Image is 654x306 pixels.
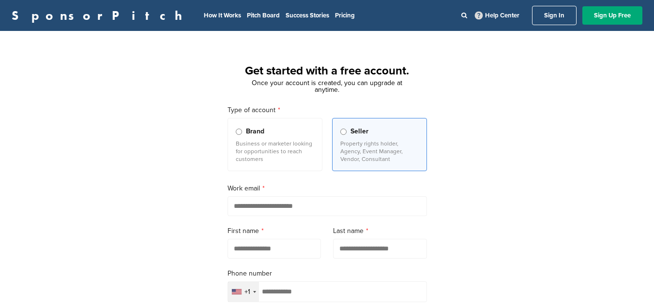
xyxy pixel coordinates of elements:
p: Business or marketer looking for opportunities to reach customers [236,140,314,163]
span: Once your account is created, you can upgrade at anytime. [252,79,402,94]
a: Sign Up Free [582,6,642,25]
div: +1 [244,289,250,295]
div: Selected country [228,282,259,302]
input: Seller Property rights holder, Agency, Event Manager, Vendor, Consultant [340,129,347,135]
input: Brand Business or marketer looking for opportunities to reach customers [236,129,242,135]
label: Type of account [228,105,427,116]
a: Sign In [532,6,577,25]
label: Work email [228,183,427,194]
a: Help Center [473,10,521,21]
a: Pitch Board [247,12,280,19]
label: Phone number [228,268,427,279]
label: Last name [333,226,427,236]
a: SponsorPitch [12,9,188,22]
p: Property rights holder, Agency, Event Manager, Vendor, Consultant [340,140,419,163]
a: Pricing [335,12,355,19]
span: Seller [350,126,368,137]
a: How It Works [204,12,241,19]
label: First name [228,226,321,236]
span: Brand [246,126,264,137]
a: Success Stories [286,12,329,19]
h1: Get started with a free account. [216,62,439,80]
